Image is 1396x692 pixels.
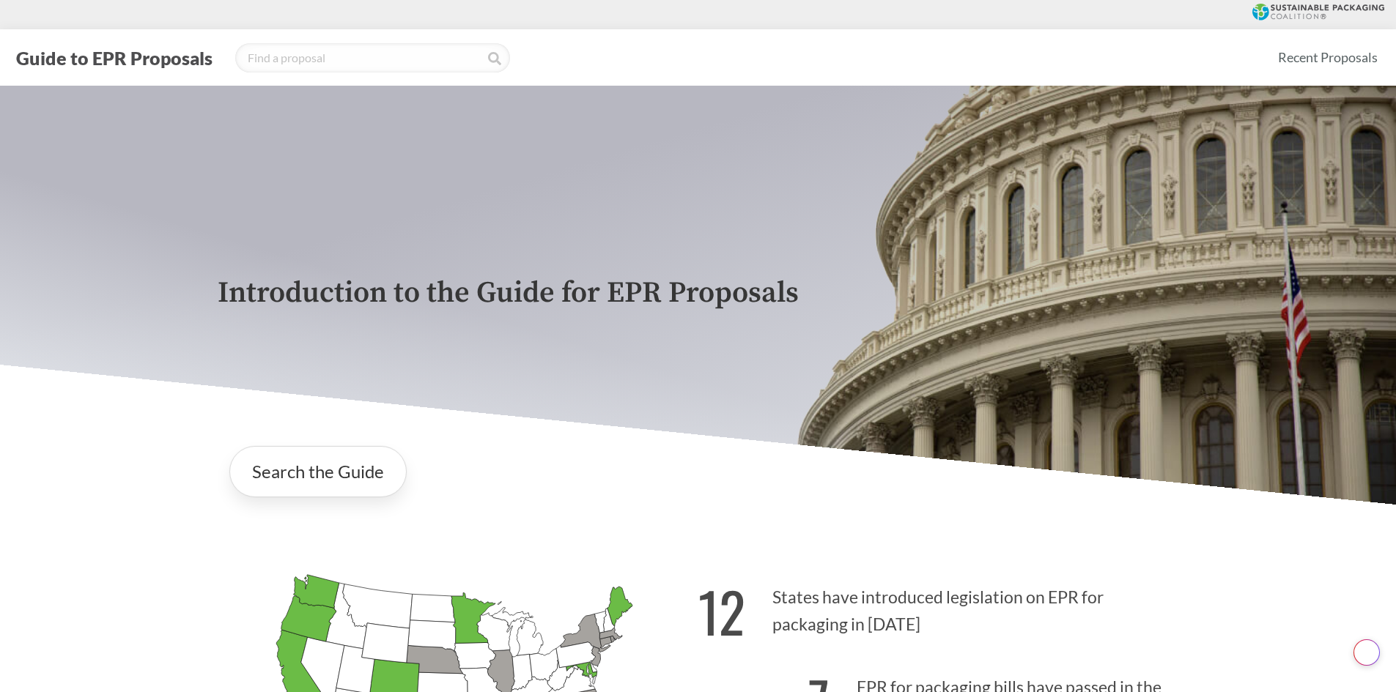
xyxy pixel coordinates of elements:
[229,446,407,497] a: Search the Guide
[698,570,745,652] strong: 12
[218,277,1179,310] p: Introduction to the Guide for EPR Proposals
[698,562,1179,652] p: States have introduced legislation on EPR for packaging in [DATE]
[12,46,217,70] button: Guide to EPR Proposals
[1271,41,1384,74] a: Recent Proposals
[235,43,510,72] input: Find a proposal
